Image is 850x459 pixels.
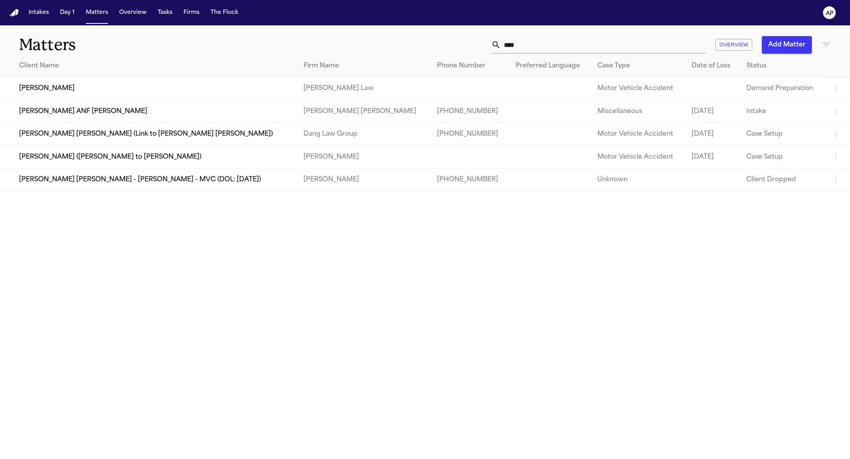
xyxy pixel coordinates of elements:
h1: Matters [19,35,259,55]
td: [PERSON_NAME] [297,146,431,168]
td: Demand Preparation [740,77,825,100]
button: The Flock [207,6,241,20]
td: [PHONE_NUMBER] [431,100,509,123]
td: Case Setup [740,146,825,168]
td: [PHONE_NUMBER] [431,123,509,145]
a: Home [10,9,19,17]
button: Overview [715,39,752,51]
img: Finch Logo [10,9,19,17]
td: [PERSON_NAME] Law [297,77,431,100]
button: Day 1 [57,6,78,20]
td: [PERSON_NAME] [297,168,431,191]
td: Case Setup [740,123,825,145]
div: Date of Loss [692,61,734,71]
div: Client Name [19,61,291,71]
td: [PERSON_NAME] [PERSON_NAME] [297,100,431,123]
td: [DATE] [685,146,740,168]
div: Phone Number [437,61,503,71]
div: Preferred Language [516,61,585,71]
button: Firms [180,6,203,20]
td: Client Dropped [740,168,825,191]
button: Add Matter [762,36,812,54]
td: Intake [740,100,825,123]
td: Motor Vehicle Accident [591,123,685,145]
td: Miscellaneous [591,100,685,123]
div: Status [746,61,818,71]
td: [DATE] [685,123,740,145]
button: Tasks [155,6,176,20]
button: Intakes [25,6,52,20]
td: Unknown [591,168,685,191]
button: Overview [116,6,150,20]
button: Matters [83,6,111,20]
td: Motor Vehicle Accident [591,77,685,100]
td: [PHONE_NUMBER] [431,168,509,191]
td: [DATE] [685,100,740,123]
div: Firm Name [303,61,424,71]
td: Dang Law Group [297,123,431,145]
div: Case Type [597,61,679,71]
td: Motor Vehicle Accident [591,146,685,168]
